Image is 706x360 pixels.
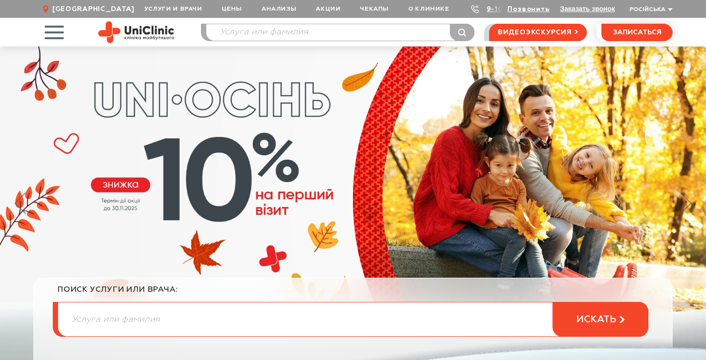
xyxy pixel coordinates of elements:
[560,5,615,13] button: Заказать звонок
[629,7,665,13] span: Російська
[627,6,673,14] button: Російська
[58,285,648,302] div: поиск услуги или врача:
[489,24,587,41] a: видеоэкскурсия
[487,6,508,13] a: 9-103
[58,302,648,336] input: Услуга или фамилия
[613,29,661,36] span: записаться
[52,5,135,14] span: [GEOGRAPHIC_DATA]
[601,24,673,41] button: записаться
[498,24,572,41] span: видеоэкскурсия
[206,24,474,41] input: Услуга или фамилия
[553,302,648,337] button: искать
[576,314,616,326] span: искать
[507,6,549,13] a: Позвонить
[98,21,174,43] img: Site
